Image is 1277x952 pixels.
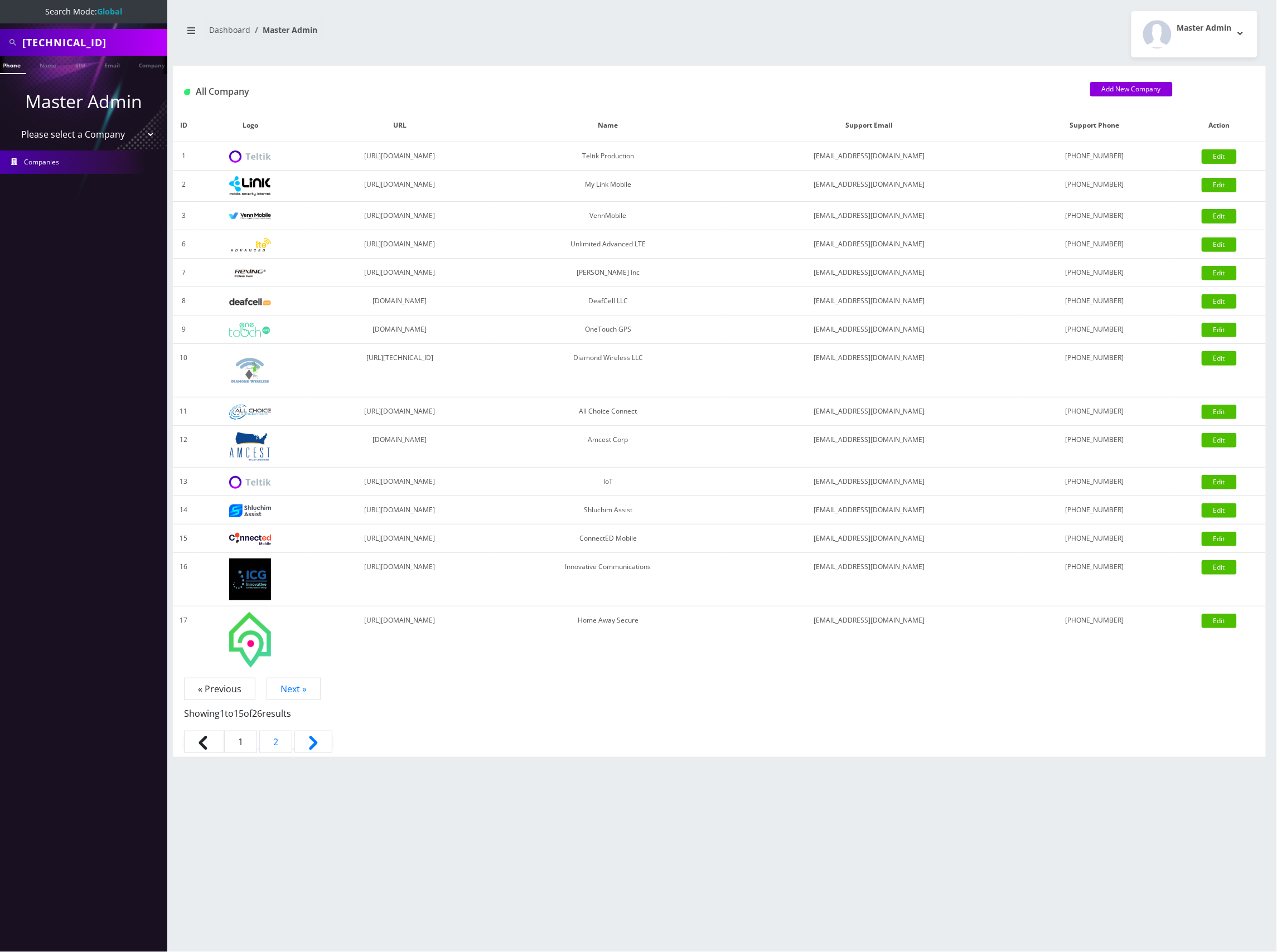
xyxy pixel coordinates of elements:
img: Amcest Corp [229,431,271,462]
td: Diamond Wireless LLC [494,344,722,397]
td: Shluchim Assist [494,496,722,524]
td: 10 [173,344,195,397]
td: IoT [494,468,722,496]
td: [PHONE_NUMBER] [1017,397,1173,426]
td: ConnectED Mobile [494,524,722,553]
td: [PHONE_NUMBER] [1017,259,1173,287]
a: Add New Company [1090,82,1173,96]
nav: Page navigation example [173,682,1266,757]
td: 1 [173,142,195,171]
td: [PHONE_NUMBER] [1017,606,1173,673]
h1: All Company [184,86,1073,97]
td: [PHONE_NUMBER] [1017,171,1173,202]
strong: Global [97,6,122,17]
td: Teltik Production [494,142,722,171]
td: [EMAIL_ADDRESS][DOMAIN_NAME] [722,397,1017,426]
span: 1 [224,731,257,753]
td: [URL][DOMAIN_NAME] [306,171,494,202]
td: [PHONE_NUMBER] [1017,468,1173,496]
td: Home Away Secure [494,606,722,673]
td: My Link Mobile [494,171,722,202]
a: Go to page 2 [259,731,292,753]
td: [PHONE_NUMBER] [1017,553,1173,606]
a: Edit [1202,209,1237,224]
td: [PHONE_NUMBER] [1017,344,1173,397]
td: [PERSON_NAME] Inc [494,259,722,287]
a: Edit [1202,560,1237,575]
a: SIM [70,56,91,73]
td: [PHONE_NUMBER] [1017,142,1173,171]
td: [URL][DOMAIN_NAME] [306,142,494,171]
td: 8 [173,287,195,315]
input: Search All Companies [22,32,165,53]
nav: breadcrumb [181,18,711,50]
img: OneTouch GPS [229,323,271,337]
td: 7 [173,259,195,287]
td: [PHONE_NUMBER] [1017,426,1173,468]
td: [URL][DOMAIN_NAME] [306,468,494,496]
td: [EMAIL_ADDRESS][DOMAIN_NAME] [722,496,1017,524]
img: DeafCell LLC [229,298,271,305]
img: Unlimited Advanced LTE [229,238,271,252]
a: Edit [1202,503,1237,518]
td: [PHONE_NUMBER] [1017,287,1173,315]
nav: Pagination Navigation [184,682,1255,757]
td: [URL][TECHNICAL_ID] [306,344,494,397]
span: « Previous [184,678,255,700]
td: [URL][DOMAIN_NAME] [306,202,494,230]
td: [DOMAIN_NAME] [306,426,494,468]
p: Showing to of results [184,696,1255,720]
td: [URL][DOMAIN_NAME] [306,606,494,673]
span: &laquo; Previous [184,731,224,753]
td: [PHONE_NUMBER] [1017,496,1173,524]
td: [DOMAIN_NAME] [306,287,494,315]
td: [EMAIL_ADDRESS][DOMAIN_NAME] [722,315,1017,344]
a: Name [34,56,62,73]
td: [EMAIL_ADDRESS][DOMAIN_NAME] [722,606,1017,673]
td: [EMAIL_ADDRESS][DOMAIN_NAME] [722,524,1017,553]
td: [EMAIL_ADDRESS][DOMAIN_NAME] [722,142,1017,171]
td: 9 [173,315,195,344]
td: [EMAIL_ADDRESS][DOMAIN_NAME] [722,468,1017,496]
img: All Company [184,89,190,95]
td: [EMAIL_ADDRESS][DOMAIN_NAME] [722,553,1017,606]
td: 16 [173,553,195,606]
td: 6 [173,230,195,259]
a: Dashboard [209,25,250,35]
td: [URL][DOMAIN_NAME] [306,397,494,426]
a: Edit [1202,405,1237,419]
img: ConnectED Mobile [229,533,271,545]
th: Logo [195,109,306,142]
a: Next &raquo; [294,731,332,753]
td: Amcest Corp [494,426,722,468]
td: 11 [173,397,195,426]
img: All Choice Connect [229,405,271,420]
img: Home Away Secure [229,612,271,668]
td: [EMAIL_ADDRESS][DOMAIN_NAME] [722,259,1017,287]
th: Name [494,109,722,142]
td: [URL][DOMAIN_NAME] [306,524,494,553]
span: 15 [234,707,244,720]
td: [URL][DOMAIN_NAME] [306,259,494,287]
td: [EMAIL_ADDRESS][DOMAIN_NAME] [722,230,1017,259]
td: 13 [173,468,195,496]
td: 2 [173,171,195,202]
td: Unlimited Advanced LTE [494,230,722,259]
a: Edit [1202,614,1237,628]
td: All Choice Connect [494,397,722,426]
li: Master Admin [250,24,317,36]
td: [EMAIL_ADDRESS][DOMAIN_NAME] [722,426,1017,468]
h2: Master Admin [1177,23,1232,33]
a: Email [99,56,125,73]
span: Companies [25,157,60,167]
img: Rexing Inc [229,268,271,279]
a: Edit [1202,266,1237,280]
button: Master Admin [1131,11,1257,57]
a: Edit [1202,475,1237,489]
td: [EMAIL_ADDRESS][DOMAIN_NAME] [722,287,1017,315]
td: [EMAIL_ADDRESS][DOMAIN_NAME] [722,202,1017,230]
a: Edit [1202,532,1237,546]
td: [URL][DOMAIN_NAME] [306,230,494,259]
td: [URL][DOMAIN_NAME] [306,553,494,606]
a: Edit [1202,323,1237,337]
